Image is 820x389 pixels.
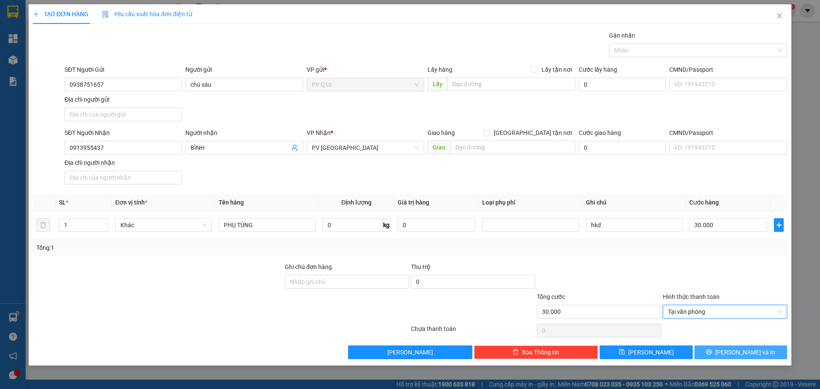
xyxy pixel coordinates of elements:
span: Giá trị hàng [398,199,429,206]
span: Tại văn phòng [668,305,782,318]
b: GỬI : PV Q10 [11,62,79,76]
span: close [776,12,783,19]
button: [PERSON_NAME] [348,345,472,359]
img: icon [102,11,109,18]
li: [STREET_ADDRESS][PERSON_NAME]. [GEOGRAPHIC_DATA], Tỉnh [GEOGRAPHIC_DATA] [80,21,357,32]
th: Ghi chú [583,194,686,211]
div: Tổng: 1 [36,243,316,252]
span: user-add [291,144,298,151]
label: Gán nhãn [609,32,635,39]
input: Cước giao hàng [579,141,666,155]
span: plus [33,11,39,17]
span: [PERSON_NAME] và In [715,348,775,357]
span: Định lượng [341,199,372,206]
span: Tổng cước [537,293,565,300]
span: Yêu cầu xuất hóa đơn điện tử [102,11,192,18]
div: CMND/Passport [669,128,787,137]
span: Cước hàng [689,199,719,206]
label: Cước lấy hàng [579,66,617,73]
span: delete [512,349,518,356]
div: SĐT Người Gửi [64,65,182,74]
span: VP Nhận [307,129,331,136]
input: Dọc đường [450,140,575,154]
div: Địa chỉ người gửi [64,95,182,104]
button: save[PERSON_NAME] [600,345,692,359]
div: Người nhận [185,128,303,137]
span: TẠO ĐƠN HÀNG [33,11,88,18]
input: Dọc đường [447,77,575,91]
button: plus [774,218,783,232]
input: Ghi Chú [586,218,682,232]
img: logo.jpg [11,11,53,53]
label: Ghi chú đơn hàng [285,263,332,270]
span: Giao hàng [428,129,455,136]
button: printer[PERSON_NAME] và In [694,345,787,359]
span: Tên hàng [219,199,244,206]
input: Địa chỉ của người nhận [64,171,182,184]
span: PV Q10 [312,78,419,91]
input: VD: Bàn, Ghế [219,218,315,232]
span: save [619,349,625,356]
span: [GEOGRAPHIC_DATA] tận nơi [490,128,575,137]
span: Thu Hộ [411,263,430,270]
span: Xóa Thông tin [522,348,559,357]
button: delete [36,218,50,232]
span: Giao [428,140,450,154]
span: Khác [120,219,207,231]
div: CMND/Passport [669,65,787,74]
span: SL [59,199,66,206]
span: printer [706,349,712,356]
div: SĐT Người Nhận [64,128,182,137]
button: deleteXóa Thông tin [474,345,598,359]
span: Đơn vị tính [115,199,147,206]
input: Địa chỉ của người gửi [64,108,182,121]
span: plus [774,222,783,228]
span: Lấy [428,77,447,91]
span: Lấy hàng [428,66,452,73]
div: VP gửi [307,65,424,74]
input: Ghi chú đơn hàng [285,275,409,289]
span: [PERSON_NAME] [387,348,433,357]
label: Hình thức thanh toán [663,293,720,300]
input: Cước lấy hàng [579,78,666,91]
th: Loại phụ phí [479,194,582,211]
span: PV Tây Ninh [312,141,419,154]
span: [PERSON_NAME] [628,348,674,357]
div: Địa chỉ người nhận [64,158,182,167]
span: Lấy tận nơi [538,65,575,74]
button: Close [767,4,791,28]
div: Người gửi [185,65,303,74]
div: Chưa thanh toán [410,324,536,339]
label: Cước giao hàng [579,129,621,136]
input: 0 [398,218,475,232]
span: kg [382,218,391,232]
li: Hotline: 1900 8153 [80,32,357,42]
